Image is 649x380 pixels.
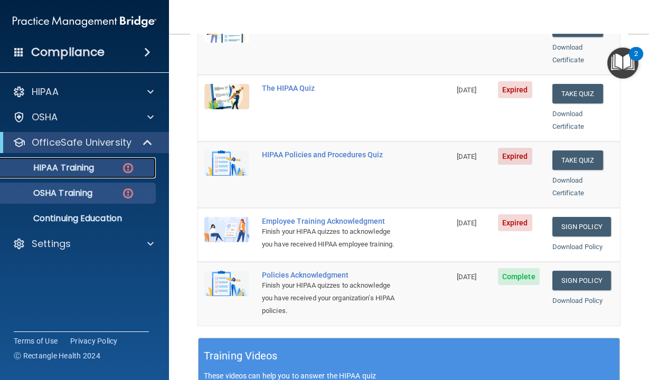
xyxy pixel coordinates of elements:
[262,279,398,317] div: Finish your HIPAA quizzes to acknowledge you have received your organization’s HIPAA policies.
[70,336,118,346] a: Privacy Policy
[552,43,584,64] a: Download Certificate
[466,316,636,358] iframe: Drift Widget Chat Controller
[634,54,638,68] div: 2
[32,136,131,149] p: OfficeSafe University
[552,84,603,103] button: Take Quiz
[457,273,477,281] span: [DATE]
[552,217,611,236] a: Sign Policy
[13,11,156,32] img: PMB logo
[552,176,584,197] a: Download Certificate
[31,45,105,60] h4: Compliance
[7,188,92,198] p: OSHA Training
[498,148,532,165] span: Expired
[552,150,603,170] button: Take Quiz
[121,187,135,200] img: danger-circle.6113f641.png
[457,219,477,227] span: [DATE]
[262,225,398,251] div: Finish your HIPAA quizzes to acknowledge you have received HIPAA employee training.
[7,213,151,224] p: Continuing Education
[13,136,153,149] a: OfficeSafe University
[552,110,584,130] a: Download Certificate
[32,85,59,98] p: HIPAA
[262,150,398,159] div: HIPAA Policies and Procedures Quiz
[552,297,603,305] a: Download Policy
[13,85,154,98] a: HIPAA
[204,372,614,380] p: These videos can help you to answer the HIPAA quiz
[498,81,532,98] span: Expired
[13,237,154,250] a: Settings
[32,237,71,250] p: Settings
[14,336,58,346] a: Terms of Use
[552,243,603,251] a: Download Policy
[262,217,398,225] div: Employee Training Acknowledgment
[121,161,135,175] img: danger-circle.6113f641.png
[262,84,398,92] div: The HIPAA Quiz
[14,350,100,361] span: Ⓒ Rectangle Health 2024
[204,347,278,365] h5: Training Videos
[13,111,154,123] a: OSHA
[7,163,94,173] p: HIPAA Training
[262,271,398,279] div: Policies Acknowledgment
[498,268,540,285] span: Complete
[457,86,477,94] span: [DATE]
[607,47,638,79] button: Open Resource Center, 2 new notifications
[32,111,58,123] p: OSHA
[457,153,477,160] span: [DATE]
[498,214,532,231] span: Expired
[552,271,611,290] a: Sign Policy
